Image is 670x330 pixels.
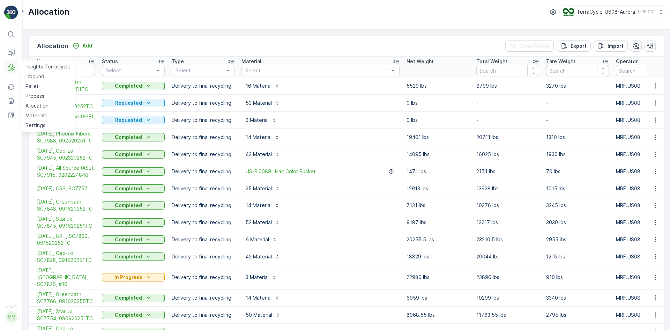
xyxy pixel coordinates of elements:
[407,219,469,226] p: 9187 lbs
[246,168,316,175] span: US-PI0089 I Hair Color Bucket
[37,250,95,264] a: 09/19/25, Ced-Lo, SC7828, 091520251TC
[476,117,539,124] p: -
[102,167,165,176] button: Completed
[4,6,18,20] img: logo
[172,82,234,89] p: Delivery to final recycling
[37,138,43,144] span: 74
[476,311,539,318] p: 11763.55 lbs
[546,100,609,107] p: -
[102,235,165,244] button: Completed
[546,202,609,209] p: 3245 lbs
[114,274,142,281] p: In Progress
[6,172,30,178] span: Material :
[102,252,165,261] button: Completed
[241,292,284,303] button: 14 Material
[115,202,142,209] p: Completed
[246,82,271,89] p: 16 Material
[6,138,37,144] span: Net Weight :
[241,251,284,262] button: 42 Material
[241,58,261,65] p: Material
[102,99,165,107] button: Requested
[102,218,165,227] button: Completed
[115,236,142,243] p: Completed
[476,236,539,243] p: 23210.5 lbs
[37,198,95,212] span: [DATE], Greenpath, SC7848, 091620252TC
[476,202,539,209] p: 10376 lbs
[172,202,234,209] p: Delivery to final recycling
[407,134,469,141] p: 19401 lbs
[172,117,234,124] p: Delivery to final recycling
[546,253,609,260] p: 1215 lbs
[37,164,95,178] span: [DATE], All Source (ASE), SC7915, 9202224848
[246,134,271,141] p: 14 Material
[102,116,165,124] button: Requested
[476,294,539,301] p: 10299 lbs
[476,134,539,141] p: 20711 lbs
[246,117,269,124] p: 2 Material
[115,311,142,318] p: Completed
[557,41,591,52] button: Export
[546,185,609,192] p: 1015 lbs
[37,250,95,264] span: [DATE], Ced-Lo, SC7828, 091520251TC
[37,233,95,247] a: 09/22/25, URT, SC7829, 091520252TC
[476,58,507,65] p: Total Weight
[616,58,638,65] p: Operator
[172,134,234,141] p: Delivery to final recycling
[577,8,635,15] p: TerraCycle-US08-Aurora
[245,67,389,74] p: Select
[476,151,539,158] p: 16025 lbs
[546,219,609,226] p: 3030 lbs
[407,117,469,124] p: 0 lbs
[246,294,271,301] p: 14 Material
[115,100,142,107] p: Requested
[37,308,95,322] a: 09/10/25, Starlux, SC7754, 090920251TC
[82,42,92,49] p: Add
[37,233,95,247] span: [DATE], URT, SC7829, 091520252TC
[176,67,224,74] p: Select
[37,130,95,144] span: [DATE], Phoenix Fibers, SC7988, 092520251TC
[546,134,609,141] p: 1310 lbs
[241,234,282,245] button: 6 Material
[241,97,284,109] button: 53 Material
[476,253,539,260] p: 20044 lbs
[6,311,17,323] div: MM
[172,151,234,158] p: Delivery to final recycling
[6,161,37,167] span: Asset Type :
[476,100,539,107] p: -
[115,168,142,175] p: Completed
[102,201,165,210] button: Completed
[407,185,469,192] p: 12913 lbs
[546,236,609,243] p: 2955 lbs
[505,41,554,52] button: Clear Filters
[102,82,165,90] button: Completed
[407,294,469,301] p: 6959 lbs
[172,294,234,301] p: Delivery to final recycling
[476,82,539,89] p: 8799 lbs
[241,272,281,283] button: 3 Material
[407,311,469,318] p: 8968.55 lbs
[115,185,142,192] p: Completed
[246,253,272,260] p: 42 Material
[115,151,142,158] p: Completed
[102,150,165,159] button: Completed
[241,183,284,194] button: 25 Material
[4,310,18,324] button: MM
[241,217,284,228] button: 52 Material
[608,43,624,50] p: Import
[519,43,550,50] p: Clear Filters
[39,149,45,155] span: 35
[37,41,68,51] p: Allocation
[115,294,142,301] p: Completed
[300,6,369,14] p: FD, SO62428, [DATE], #2
[407,253,469,260] p: 18829 lbs
[37,161,59,167] span: FD Pallet
[407,151,469,158] p: 14095 lbs
[476,65,539,76] input: Search
[102,133,165,141] button: Completed
[115,117,142,124] p: Requested
[571,43,587,50] p: Export
[172,253,234,260] p: Delivery to final recycling
[546,168,609,175] p: 70 lbs
[546,294,609,301] p: 3340 lbs
[407,236,469,243] p: 20255.5 lbs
